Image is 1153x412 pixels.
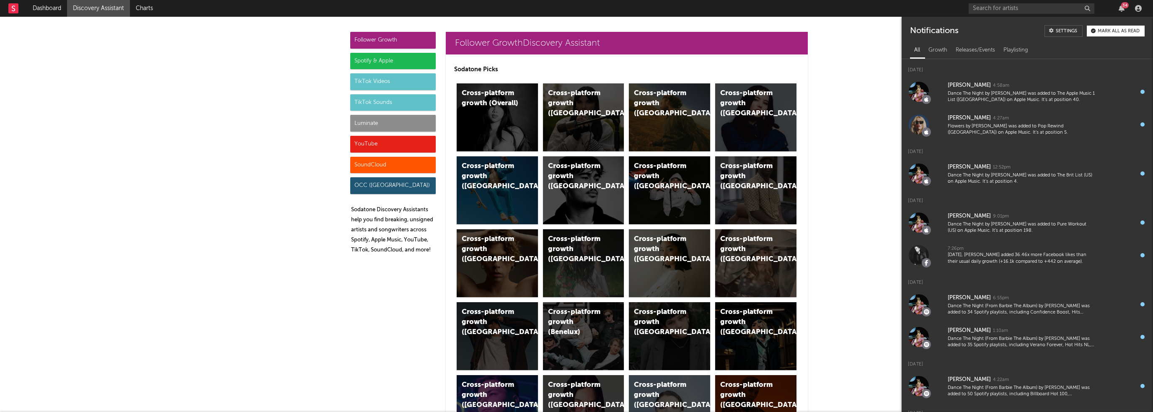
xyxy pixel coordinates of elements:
[948,375,991,385] div: [PERSON_NAME]
[948,123,1095,136] div: Flowers by [PERSON_NAME] was added to Pop Rewind ([GEOGRAPHIC_DATA]) on Apple Music. It's at posi...
[902,75,1153,108] a: [PERSON_NAME]4:58amDance The Night by [PERSON_NAME] was added to The Apple Music 1 List ([GEOGRAP...
[629,302,710,370] a: Cross-platform growth ([GEOGRAPHIC_DATA])
[462,234,519,264] div: Cross-platform growth ([GEOGRAPHIC_DATA])
[720,161,777,192] div: Cross-platform growth ([GEOGRAPHIC_DATA])
[454,65,799,75] p: Sodatone Picks
[548,380,605,410] div: Cross-platform growth ([GEOGRAPHIC_DATA])
[948,385,1095,398] div: Dance The Night (From Barbie The Album) by [PERSON_NAME] was added to 50 Spotify playlists, inclu...
[948,211,991,221] div: [PERSON_NAME]
[924,43,951,57] div: Growth
[993,295,1009,301] div: 6:55pm
[948,336,1095,349] div: Dance The Night (From Barbie The Album) by [PERSON_NAME] was added to 35 Spotify playlists, inclu...
[993,377,1009,383] div: 4:22am
[902,353,1153,370] div: [DATE]
[910,43,924,57] div: All
[634,88,691,119] div: Cross-platform growth ([GEOGRAPHIC_DATA])
[948,252,1095,265] div: [DATE], [PERSON_NAME] added 36.46x more Facebook likes than their usual daily growth (+16.1k comp...
[993,328,1008,334] div: 1:10am
[948,91,1095,104] div: Dance The Night by [PERSON_NAME] was added to The Apple Music 1 List ([GEOGRAPHIC_DATA]) on Apple...
[1056,29,1077,34] div: Settings
[350,157,436,174] div: SoundCloud
[902,288,1153,321] a: [PERSON_NAME]6:55pmDance The Night (From Barbie The Album) by [PERSON_NAME] was added to 34 Spoti...
[715,302,796,370] a: Cross-platform growth ([GEOGRAPHIC_DATA])
[462,307,519,337] div: Cross-platform growth ([GEOGRAPHIC_DATA])
[350,115,436,132] div: Luminate
[446,32,808,54] a: Follower GrowthDiscovery Assistant
[993,213,1009,220] div: 9:01pm
[902,239,1153,272] a: 7:26pm[DATE], [PERSON_NAME] added 36.46x more Facebook likes than their usual daily growth (+16.1...
[715,83,796,151] a: Cross-platform growth ([GEOGRAPHIC_DATA])
[720,88,777,119] div: Cross-platform growth ([GEOGRAPHIC_DATA])
[350,73,436,90] div: TikTok Videos
[634,161,691,192] div: Cross-platform growth ([GEOGRAPHIC_DATA]/GSA)
[629,229,710,297] a: Cross-platform growth ([GEOGRAPHIC_DATA])
[720,234,777,264] div: Cross-platform growth ([GEOGRAPHIC_DATA])
[457,83,538,151] a: Cross-platform growth (Overall)
[1087,26,1145,36] button: Mark all as read
[948,172,1095,185] div: Dance The Night by [PERSON_NAME] was added to The Brit List (US) on Apple Music. It's at position 4.
[902,59,1153,75] div: [DATE]
[1121,2,1129,8] div: 34
[462,380,519,410] div: Cross-platform growth ([GEOGRAPHIC_DATA])
[969,3,1094,14] input: Search for artists
[948,326,991,336] div: [PERSON_NAME]
[350,136,436,153] div: YouTube
[462,161,519,192] div: Cross-platform growth ([GEOGRAPHIC_DATA])
[543,83,624,151] a: Cross-platform growth ([GEOGRAPHIC_DATA])
[457,229,538,297] a: Cross-platform growth ([GEOGRAPHIC_DATA])
[902,108,1153,141] a: [PERSON_NAME]4:27amFlowers by [PERSON_NAME] was added to Pop Rewind ([GEOGRAPHIC_DATA]) on Apple ...
[543,302,624,370] a: Cross-platform growth (Benelux)
[948,162,991,172] div: [PERSON_NAME]
[993,83,1009,89] div: 4:58am
[715,229,796,297] a: Cross-platform growth ([GEOGRAPHIC_DATA])
[548,234,605,264] div: Cross-platform growth ([GEOGRAPHIC_DATA])
[902,321,1153,353] a: [PERSON_NAME]1:10amDance The Night (From Barbie The Album) by [PERSON_NAME] was added to 35 Spoti...
[543,156,624,224] a: Cross-platform growth ([GEOGRAPHIC_DATA])
[629,83,710,151] a: Cross-platform growth ([GEOGRAPHIC_DATA])
[350,94,436,111] div: TikTok Sounds
[350,177,436,194] div: OCC ([GEOGRAPHIC_DATA])
[548,161,605,192] div: Cross-platform growth ([GEOGRAPHIC_DATA])
[720,380,777,410] div: Cross-platform growth ([GEOGRAPHIC_DATA])
[999,43,1032,57] div: Playlisting
[902,206,1153,239] a: [PERSON_NAME]9:01pmDance The Night by [PERSON_NAME] was added to Pure Workout (US) on Apple Music...
[948,293,991,303] div: [PERSON_NAME]
[1044,25,1083,37] a: Settings
[634,380,691,410] div: Cross-platform growth ([GEOGRAPHIC_DATA])
[948,80,991,91] div: [PERSON_NAME]
[993,164,1011,171] div: 12:52pm
[948,113,991,123] div: [PERSON_NAME]
[902,141,1153,157] div: [DATE]
[948,246,964,252] div: 7:26pm
[548,307,605,337] div: Cross-platform growth (Benelux)
[910,25,958,37] div: Notifications
[720,307,777,337] div: Cross-platform growth ([GEOGRAPHIC_DATA])
[350,32,436,49] div: Follower Growth
[1119,5,1125,12] button: 34
[902,272,1153,288] div: [DATE]
[457,302,538,370] a: Cross-platform growth ([GEOGRAPHIC_DATA])
[715,156,796,224] a: Cross-platform growth ([GEOGRAPHIC_DATA])
[629,156,710,224] a: Cross-platform growth ([GEOGRAPHIC_DATA]/GSA)
[350,53,436,70] div: Spotify & Apple
[634,234,691,264] div: Cross-platform growth ([GEOGRAPHIC_DATA])
[462,88,519,109] div: Cross-platform growth (Overall)
[948,221,1095,234] div: Dance The Night by [PERSON_NAME] was added to Pure Workout (US) on Apple Music. It's at position ...
[902,190,1153,206] div: [DATE]
[902,157,1153,190] a: [PERSON_NAME]12:52pmDance The Night by [PERSON_NAME] was added to The Brit List (US) on Apple Mus...
[948,303,1095,316] div: Dance The Night (From Barbie The Album) by [PERSON_NAME] was added to 34 Spotify playlists, inclu...
[457,156,538,224] a: Cross-platform growth ([GEOGRAPHIC_DATA])
[902,370,1153,402] a: [PERSON_NAME]4:22amDance The Night (From Barbie The Album) by [PERSON_NAME] was added to 50 Spoti...
[1098,29,1140,34] div: Mark all as read
[951,43,999,57] div: Releases/Events
[543,229,624,297] a: Cross-platform growth ([GEOGRAPHIC_DATA])
[634,307,691,337] div: Cross-platform growth ([GEOGRAPHIC_DATA])
[993,115,1009,122] div: 4:27am
[351,205,436,255] p: Sodatone Discovery Assistants help you find breaking, unsigned artists and songwriters across Spo...
[548,88,605,119] div: Cross-platform growth ([GEOGRAPHIC_DATA])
